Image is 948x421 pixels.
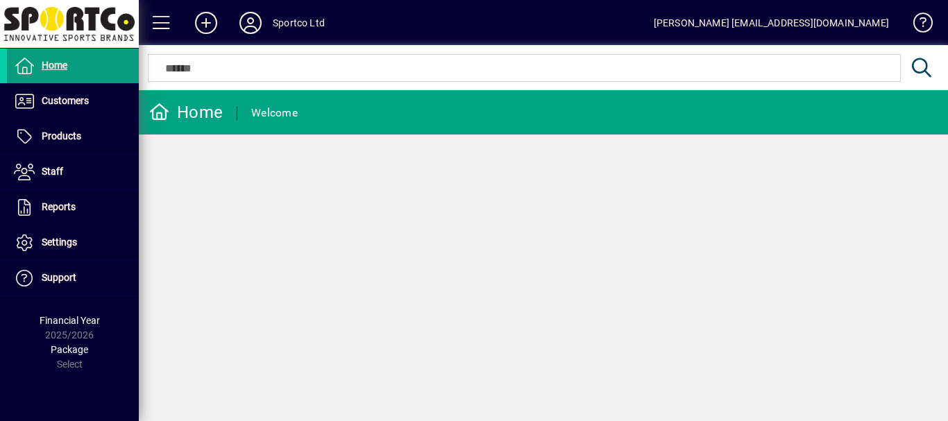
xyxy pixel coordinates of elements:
span: Support [42,272,76,283]
span: Financial Year [40,315,100,326]
a: Support [7,261,139,295]
a: Settings [7,225,139,260]
div: Sportco Ltd [273,12,325,34]
div: Welcome [251,102,298,124]
span: Products [42,130,81,141]
span: Settings [42,237,77,248]
span: Customers [42,95,89,106]
a: Knowledge Base [903,3,931,48]
div: [PERSON_NAME] [EMAIL_ADDRESS][DOMAIN_NAME] [654,12,889,34]
span: Reports [42,201,76,212]
div: Home [149,101,223,123]
button: Profile [228,10,273,35]
a: Products [7,119,139,154]
span: Home [42,60,67,71]
span: Package [51,344,88,355]
a: Reports [7,190,139,225]
button: Add [184,10,228,35]
a: Customers [7,84,139,119]
span: Staff [42,166,63,177]
a: Staff [7,155,139,189]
